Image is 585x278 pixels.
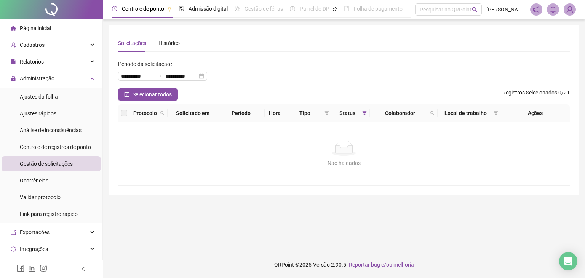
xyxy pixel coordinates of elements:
span: Registros Selecionados [502,89,557,96]
span: Ajustes rápidos [20,110,56,117]
th: Período [217,104,265,122]
span: sync [11,246,16,252]
span: filter [324,111,329,115]
span: pushpin [332,7,337,11]
span: Ajustes da folha [20,94,58,100]
div: Histórico [158,39,180,47]
span: user-add [11,42,16,48]
th: Solicitado em [168,104,217,122]
span: dashboard [290,6,295,11]
span: Análise de inconsistências [20,127,82,133]
span: bell [550,6,556,13]
div: Open Intercom Messenger [559,252,577,270]
span: search [158,107,166,119]
span: [PERSON_NAME] [486,5,526,14]
span: home [11,26,16,31]
span: Página inicial [20,25,51,31]
span: to [156,73,162,79]
span: clock-circle [112,6,117,11]
span: swap-right [156,73,162,79]
span: Administração [20,75,54,81]
span: facebook [17,264,24,272]
span: search [472,7,478,13]
span: left [81,266,86,272]
span: Local de trabalho [441,109,490,117]
span: instagram [40,264,47,272]
div: Ações [504,109,567,117]
span: search [430,111,435,115]
label: Período da solicitação [118,58,175,70]
span: export [11,230,16,235]
span: Ocorrências [20,177,48,184]
span: linkedin [28,264,36,272]
span: book [344,6,349,11]
span: file-done [179,6,184,11]
span: search [160,111,165,115]
span: Link para registro rápido [20,211,78,217]
span: : 0 / 21 [502,88,570,101]
span: Gestão de férias [245,6,283,12]
span: filter [494,111,498,115]
span: check-square [124,92,129,97]
span: Cadastros [20,42,45,48]
span: Relatórios [20,59,44,65]
span: filter [492,107,500,119]
span: Versão [313,262,330,268]
span: Colaborador [373,109,427,117]
span: Gestão de solicitações [20,161,73,167]
span: pushpin [167,7,172,11]
span: search [428,107,436,119]
span: lock [11,76,16,81]
span: Tipo [288,109,322,117]
footer: QRPoint © 2025 - 2.90.5 - [103,251,585,278]
span: sun [235,6,240,11]
span: Painel do DP [300,6,329,12]
span: Folha de pagamento [354,6,403,12]
span: Controle de ponto [122,6,164,12]
span: Protocolo [133,109,157,117]
span: Selecionar todos [133,90,172,99]
span: Exportações [20,229,50,235]
span: Reportar bug e/ou melhoria [349,262,414,268]
span: Admissão digital [189,6,228,12]
span: Integrações [20,246,48,252]
div: Não há dados [127,159,561,167]
span: filter [323,107,331,119]
span: notification [533,6,540,13]
span: filter [362,111,367,115]
span: Status [335,109,359,117]
th: Hora [265,104,285,122]
div: Solicitações [118,39,146,47]
button: Selecionar todos [118,88,178,101]
img: 88450 [564,4,575,15]
span: filter [361,107,368,119]
span: Validar protocolo [20,194,61,200]
span: Controle de registros de ponto [20,144,91,150]
span: file [11,59,16,64]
